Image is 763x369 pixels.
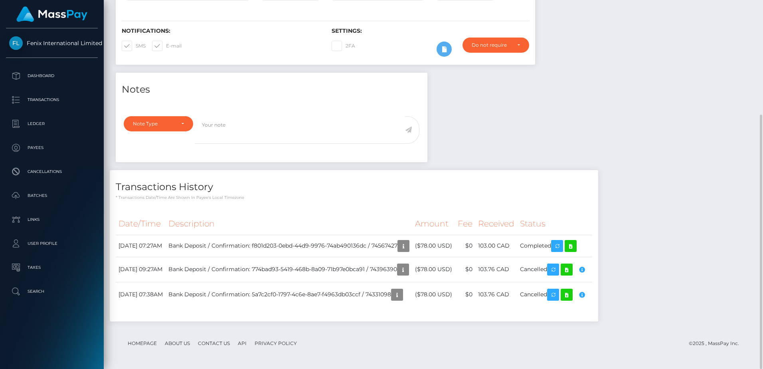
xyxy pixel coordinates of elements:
p: * Transactions date/time are shown in payee's local timezone [116,194,592,200]
td: $0 [455,257,475,282]
td: Completed [517,235,592,257]
p: Transactions [9,94,95,106]
td: Cancelled [517,257,592,282]
h6: Notifications: [122,28,320,34]
a: Privacy Policy [251,337,300,349]
img: MassPay Logo [16,6,87,22]
td: 103.00 CAD [475,235,517,257]
td: ($78.00 USD) [412,282,455,307]
p: Payees [9,142,95,154]
p: Cancellations [9,166,95,178]
a: About Us [162,337,193,349]
a: Search [6,282,98,302]
h4: Notes [122,83,421,97]
p: Search [9,286,95,298]
label: E-mail [152,41,182,51]
p: Ledger [9,118,95,130]
td: Cancelled [517,282,592,307]
td: 103.76 CAD [475,282,517,307]
a: Contact Us [195,337,233,349]
div: Note Type [133,121,175,127]
img: Fenix International Limited [9,36,23,50]
td: [DATE] 07:27AM [116,235,166,257]
p: Dashboard [9,70,95,82]
p: Taxes [9,262,95,274]
a: Transactions [6,90,98,110]
th: Received [475,213,517,235]
td: [DATE] 09:27AM [116,257,166,282]
a: Dashboard [6,66,98,86]
td: $0 [455,235,475,257]
td: 103.76 CAD [475,257,517,282]
a: Cancellations [6,162,98,182]
a: Links [6,210,98,230]
a: Ledger [6,114,98,134]
td: Bank Deposit / Confirmation: 5a7c2cf0-1797-4c6e-8ae7-f4963db03ccf / 74331098 [166,282,412,307]
p: User Profile [9,238,95,250]
div: © 2025 , MassPay Inc. [689,339,745,348]
label: SMS [122,41,146,51]
p: Links [9,214,95,226]
td: Bank Deposit / Confirmation: 774bad93-5419-468b-8a09-71b97e0bca91 / 74396390 [166,257,412,282]
p: Batches [9,190,95,202]
a: Homepage [125,337,160,349]
td: ($78.00 USD) [412,235,455,257]
label: 2FA [332,41,355,51]
a: User Profile [6,234,98,254]
button: Note Type [124,116,193,131]
h4: Transactions History [116,180,592,194]
td: $0 [455,282,475,307]
div: Do not require [472,42,511,48]
h6: Settings: [332,28,530,34]
th: Fee [455,213,475,235]
th: Description [166,213,412,235]
button: Do not require [463,38,529,53]
td: Bank Deposit / Confirmation: f801d203-0ebd-44d9-9976-74ab490136dc / 74567427 [166,235,412,257]
th: Amount [412,213,455,235]
a: Taxes [6,258,98,278]
th: Status [517,213,592,235]
a: API [235,337,250,349]
th: Date/Time [116,213,166,235]
td: [DATE] 07:38AM [116,282,166,307]
a: Batches [6,186,98,206]
td: ($78.00 USD) [412,257,455,282]
a: Payees [6,138,98,158]
span: Fenix International Limited [6,40,98,47]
